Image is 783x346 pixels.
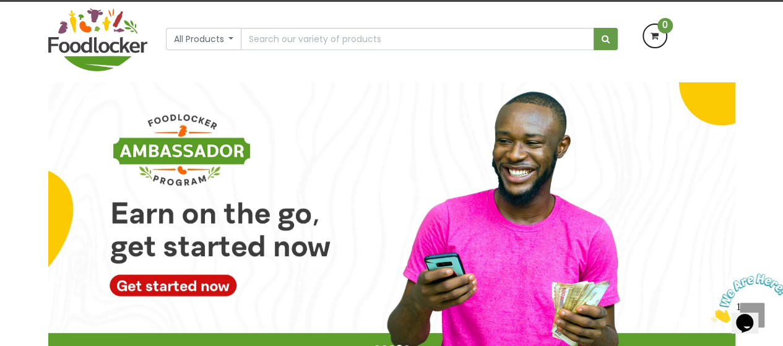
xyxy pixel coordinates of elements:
button: All Products [166,28,242,50]
span: 1 [5,5,10,15]
input: Search our variety of products [241,28,594,50]
img: FoodLocker [48,8,147,71]
span: 0 [657,18,673,33]
img: Chat attention grabber [5,5,82,54]
iframe: chat widget [706,269,783,327]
